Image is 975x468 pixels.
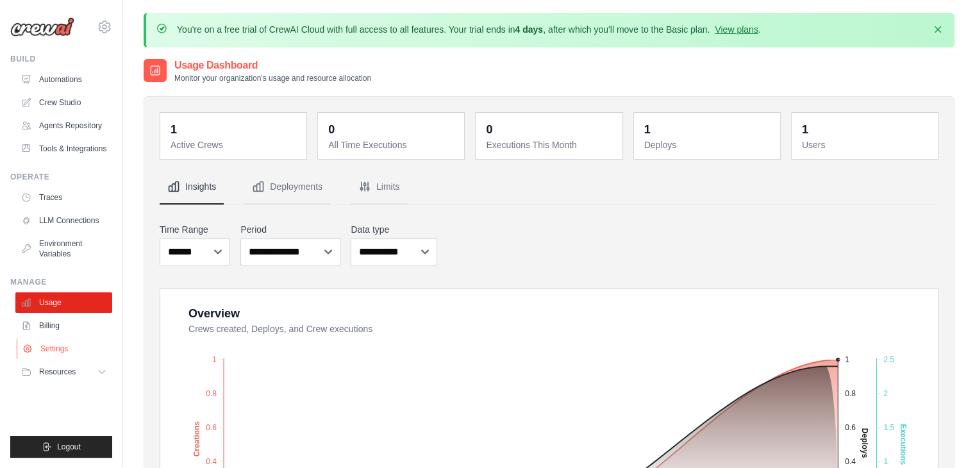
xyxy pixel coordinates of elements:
[10,17,74,37] img: Logo
[15,315,112,336] a: Billing
[10,172,112,182] div: Operate
[845,355,849,364] tspan: 1
[845,389,856,397] tspan: 0.8
[486,121,492,138] div: 0
[174,73,371,83] p: Monitor your organization's usage and resource allocation
[15,210,112,231] a: LLM Connections
[845,456,856,465] tspan: 0.4
[644,121,651,138] div: 1
[15,187,112,208] a: Traces
[328,138,456,151] dt: All Time Executions
[883,422,894,431] tspan: 1.5
[171,138,299,151] dt: Active Crews
[244,170,330,205] button: Deployments
[715,24,758,35] a: View plans
[15,92,112,113] a: Crew Studio
[212,355,217,364] tspan: 1
[160,170,938,205] nav: Tabs
[15,362,112,382] button: Resources
[192,421,201,456] text: Creations
[15,292,112,313] a: Usage
[10,436,112,458] button: Logout
[899,424,908,465] text: Executions
[845,422,856,431] tspan: 0.6
[160,170,224,205] button: Insights
[15,115,112,136] a: Agents Repository
[206,422,217,431] tspan: 0.6
[188,322,922,335] dt: Crews created, Deploys, and Crew executions
[860,428,869,458] text: Deploys
[10,54,112,64] div: Build
[57,442,81,452] span: Logout
[351,170,408,205] button: Limits
[206,389,217,397] tspan: 0.8
[351,223,437,236] label: Data type
[802,138,930,151] dt: Users
[174,58,371,73] h2: Usage Dashboard
[883,456,888,465] tspan: 1
[644,138,772,151] dt: Deploys
[10,277,112,287] div: Manage
[160,223,230,236] label: Time Range
[206,456,217,465] tspan: 0.4
[883,355,894,364] tspan: 2.5
[15,138,112,159] a: Tools & Integrations
[328,121,335,138] div: 0
[39,367,76,377] span: Resources
[883,389,888,397] tspan: 2
[15,233,112,264] a: Environment Variables
[171,121,177,138] div: 1
[515,24,543,35] strong: 4 days
[177,23,761,36] p: You're on a free trial of CrewAI Cloud with full access to all features. Your trial ends in , aft...
[486,138,614,151] dt: Executions This Month
[17,338,113,359] a: Settings
[188,305,240,322] div: Overview
[240,223,340,236] label: Period
[802,121,808,138] div: 1
[15,69,112,90] a: Automations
